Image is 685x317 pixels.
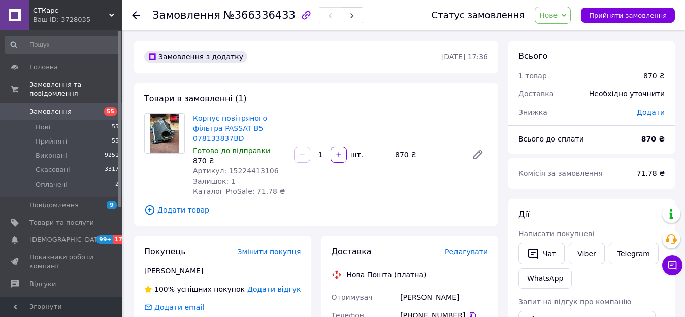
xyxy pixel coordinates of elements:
span: Всього до сплати [518,135,584,143]
span: 17 [113,235,125,244]
div: 870 ₴ [391,148,464,162]
div: шт. [348,150,364,160]
span: Додати відгук [247,285,301,293]
input: Пошук [5,36,120,54]
span: Замовлення та повідомлення [29,80,122,98]
a: Редагувати [468,145,488,165]
div: Статус замовлення [432,10,525,20]
b: 870 ₴ [641,135,665,143]
div: Замовлення з додатку [144,51,247,63]
span: Повідомлення [29,201,79,210]
div: [PERSON_NAME] [144,266,301,276]
span: Нове [539,11,558,19]
div: успішних покупок [144,284,245,294]
span: Додати [637,108,665,116]
span: Доставка [332,246,372,256]
span: 55 [112,123,119,132]
div: Додати email [143,302,205,312]
span: Написати покупцеві [518,230,594,238]
span: 9 [107,201,117,209]
span: Головна [29,63,58,72]
div: Нова Пошта (платна) [344,270,429,280]
span: Комісія за замовлення [518,169,603,178]
span: Прийняти замовлення [589,12,667,19]
a: Viber [569,243,604,264]
a: Telegram [609,243,659,264]
img: Корпус повітряного фільтра PASSAT B5 078133837BD [150,114,180,153]
button: Чат з покупцем [662,255,682,275]
span: Змінити покупця [238,248,301,256]
span: 99+ [96,235,113,244]
span: 100% [154,285,175,293]
span: 71.78 ₴ [637,169,665,178]
div: Додати email [153,302,205,312]
span: Оплачені [36,180,68,189]
div: 870 ₴ [193,156,286,166]
span: №366336433 [223,9,296,21]
span: Каталог ProSale: 71.78 ₴ [193,187,285,195]
span: Запит на відгук про компанію [518,298,631,306]
span: 2 [115,180,119,189]
span: Покупець [144,246,186,256]
span: СТКарс [33,6,109,15]
span: Доставка [518,90,553,98]
span: Залишок: 1 [193,177,236,185]
span: Всього [518,51,547,61]
span: Скасовані [36,165,70,174]
div: Необхідно уточнити [583,83,671,105]
time: [DATE] 17:36 [441,53,488,61]
span: Нові [36,123,50,132]
span: Редагувати [445,248,488,256]
a: WhatsApp [518,268,572,289]
span: Дії [518,209,529,219]
span: Додати товар [144,204,488,216]
span: Знижка [518,108,547,116]
button: Прийняти замовлення [581,8,675,23]
span: 3317 [105,165,119,174]
div: [PERSON_NAME] [398,288,490,306]
div: Повернутися назад [132,10,140,20]
span: Товари в замовленні (1) [144,94,247,103]
span: Отримувач [332,293,373,301]
a: Корпус повітряного фільтра PASSAT B5 078133837BD [193,114,267,143]
span: Замовлення [152,9,220,21]
button: Чат [518,243,565,264]
div: 870 ₴ [643,71,665,81]
span: 1 товар [518,72,547,80]
span: [DEMOGRAPHIC_DATA] [29,235,105,244]
span: Прийняті [36,137,67,146]
span: Відгуки [29,279,56,289]
span: Товари та послуги [29,218,94,227]
span: Артикул: 15224413106 [193,167,279,175]
div: Ваш ID: 3728035 [33,15,122,24]
span: 55 [112,137,119,146]
span: Замовлення [29,107,72,116]
span: Показники роботи компанії [29,253,94,271]
span: 55 [104,107,117,116]
span: Готово до відправки [193,147,270,155]
span: Виконані [36,151,67,160]
span: 9251 [105,151,119,160]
